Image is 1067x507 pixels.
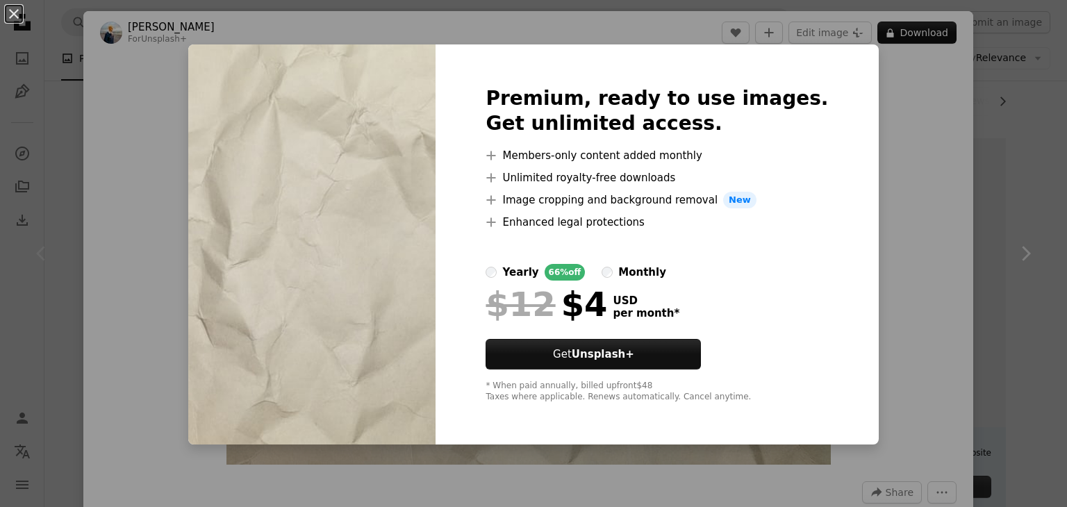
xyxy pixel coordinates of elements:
img: premium_photo-1675695700239-44153e6bf430 [188,44,436,444]
div: $4 [486,286,607,322]
input: yearly66%off [486,267,497,278]
li: Enhanced legal protections [486,214,828,231]
span: USD [613,294,679,307]
li: Members-only content added monthly [486,147,828,164]
li: Unlimited royalty-free downloads [486,169,828,186]
li: Image cropping and background removal [486,192,828,208]
div: yearly [502,264,538,281]
strong: Unsplash+ [572,348,634,360]
div: monthly [618,264,666,281]
div: 66% off [545,264,586,281]
span: per month * [613,307,679,319]
button: GetUnsplash+ [486,339,701,369]
input: monthly [602,267,613,278]
span: $12 [486,286,555,322]
div: * When paid annually, billed upfront $48 Taxes where applicable. Renews automatically. Cancel any... [486,381,828,403]
span: New [723,192,756,208]
h2: Premium, ready to use images. Get unlimited access. [486,86,828,136]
